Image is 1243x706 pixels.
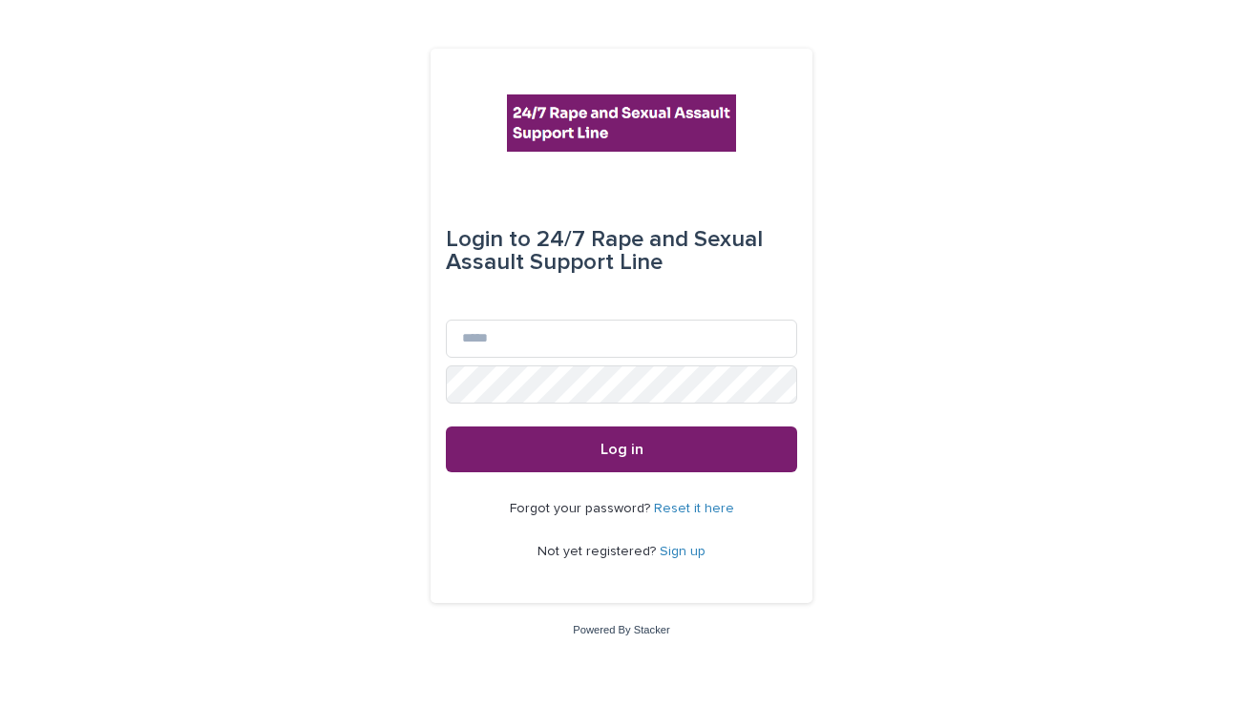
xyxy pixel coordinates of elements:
span: Not yet registered? [537,545,660,558]
a: Reset it here [654,502,734,515]
div: 24/7 Rape and Sexual Assault Support Line [446,213,797,289]
img: rhQMoQhaT3yELyF149Cw [507,94,736,152]
button: Log in [446,426,797,472]
span: Forgot your password? [510,502,654,515]
span: Login to [446,228,531,251]
a: Powered By Stacker [573,624,669,635]
a: Sign up [660,545,706,558]
span: Log in [600,442,643,457]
